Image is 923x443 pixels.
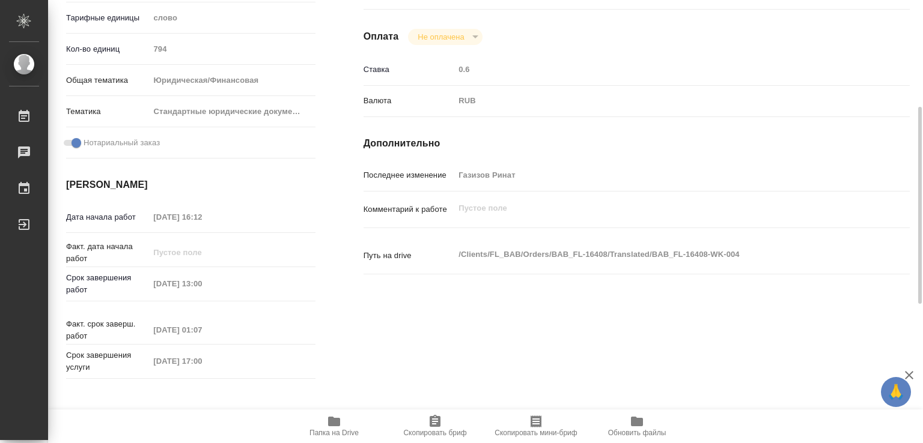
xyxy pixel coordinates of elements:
[149,8,315,28] div: слово
[149,70,315,91] div: Юридическая/Финансовая
[408,29,482,45] div: Не оплачена
[84,137,160,149] span: Нотариальный заказ
[149,208,254,226] input: Пустое поле
[495,429,577,437] span: Скопировать мини-бриф
[364,203,455,215] p: Комментарий к работе
[149,244,254,261] input: Пустое поле
[403,429,466,437] span: Скопировать бриф
[608,429,666,437] span: Обновить файлы
[414,32,468,42] button: Не оплачена
[149,40,315,58] input: Пустое поле
[454,244,864,265] textarea: /Clients/FL_BAB/Orders/BAB_FL-16408/Translated/BAB_FL-16408-WK-004
[66,241,149,265] p: Факт. дата начала работ
[66,349,149,373] p: Срок завершения услуги
[309,429,359,437] span: Папка на Drive
[364,29,399,44] h4: Оплата
[66,211,149,223] p: Дата начала работ
[586,409,687,443] button: Обновить файлы
[149,321,254,339] input: Пустое поле
[364,64,455,76] p: Ставка
[66,43,149,55] p: Кол-во единиц
[364,136,910,151] h4: Дополнительно
[454,91,864,111] div: RUB
[881,377,911,407] button: 🙏
[486,409,586,443] button: Скопировать мини-бриф
[66,178,315,192] h4: [PERSON_NAME]
[385,409,486,443] button: Скопировать бриф
[364,95,455,107] p: Валюта
[364,169,455,181] p: Последнее изменение
[149,101,315,122] div: Стандартные юридические документы, договоры, уставы
[149,352,254,370] input: Пустое поле
[284,409,385,443] button: Папка на Drive
[454,166,864,184] input: Пустое поле
[66,272,149,296] p: Срок завершения работ
[66,12,149,24] p: Тарифные единицы
[66,318,149,342] p: Факт. срок заверш. работ
[66,74,149,86] p: Общая тематика
[886,379,906,405] span: 🙏
[66,106,149,118] p: Тематика
[364,250,455,262] p: Путь на drive
[149,275,254,292] input: Пустое поле
[454,61,864,78] input: Пустое поле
